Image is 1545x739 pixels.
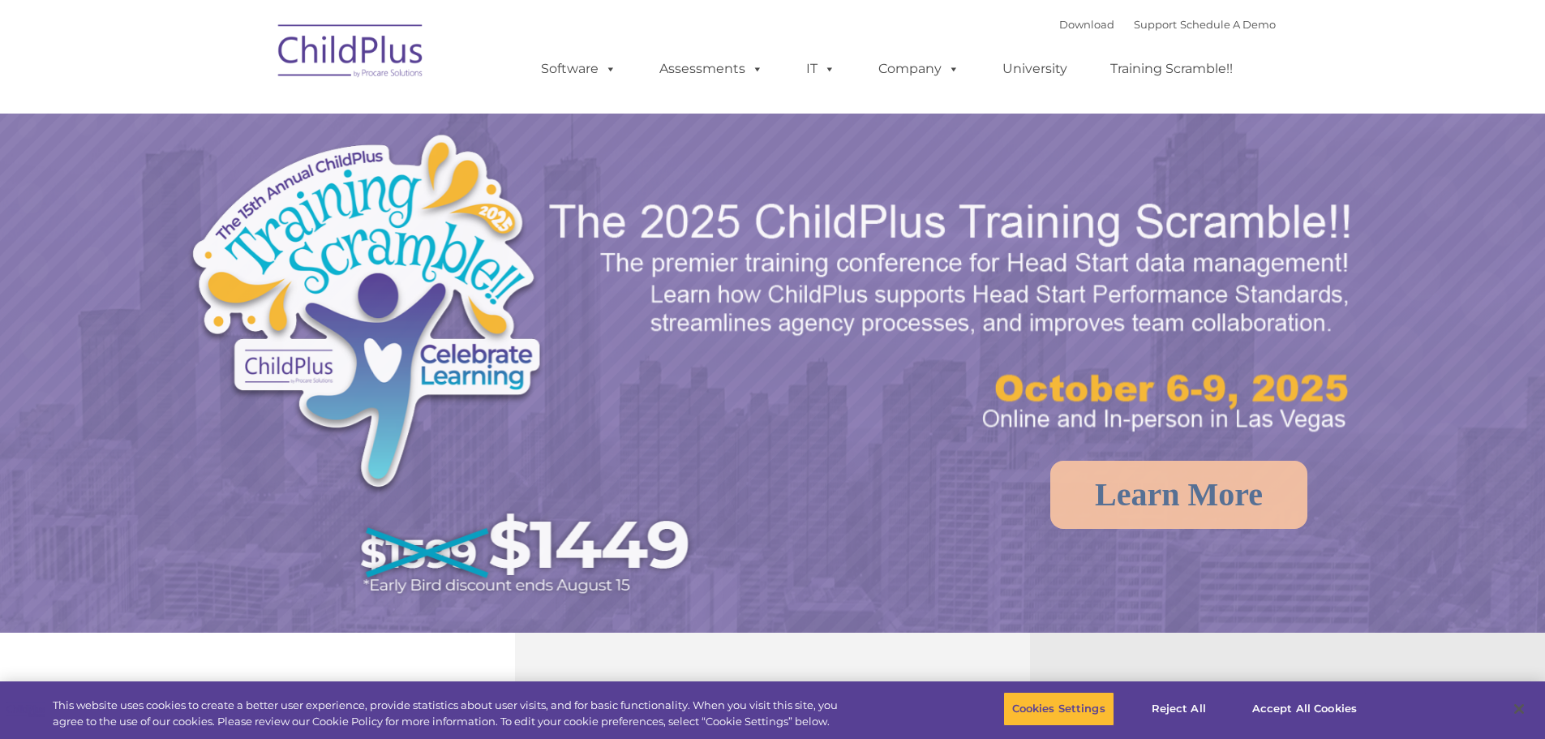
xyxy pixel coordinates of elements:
a: IT [790,53,852,85]
a: Schedule A Demo [1180,18,1276,31]
button: Accept All Cookies [1243,692,1366,726]
a: University [986,53,1084,85]
a: Software [525,53,633,85]
button: Cookies Settings [1003,692,1114,726]
button: Close [1501,691,1537,727]
a: Download [1059,18,1114,31]
a: Training Scramble!! [1094,53,1249,85]
a: Learn More [1050,461,1307,529]
img: ChildPlus by Procare Solutions [270,13,432,94]
a: Company [862,53,976,85]
div: This website uses cookies to create a better user experience, provide statistics about user visit... [53,698,850,729]
a: Assessments [643,53,779,85]
button: Reject All [1128,692,1230,726]
a: Support [1134,18,1177,31]
font: | [1059,18,1276,31]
